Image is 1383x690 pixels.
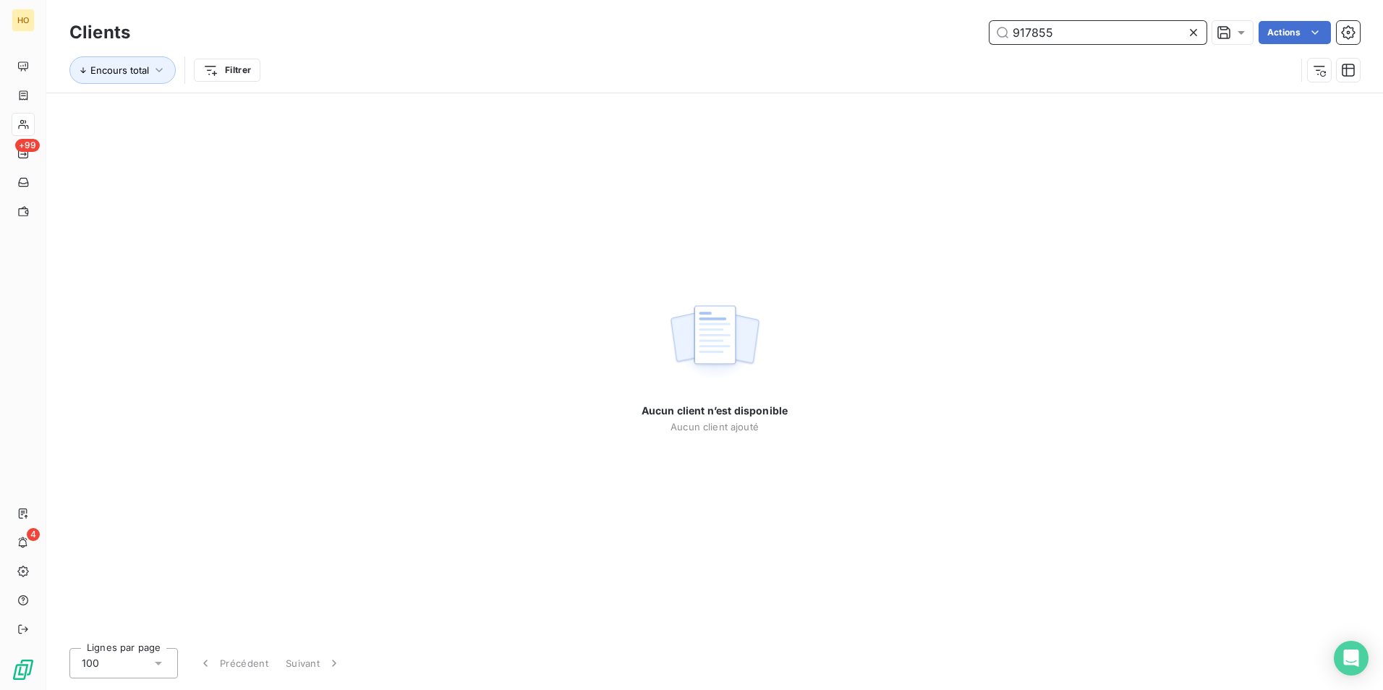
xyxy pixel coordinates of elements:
button: Encours total [69,56,176,84]
span: 100 [82,656,99,670]
div: HO [12,9,35,32]
span: Encours total [90,64,149,76]
div: Open Intercom Messenger [1334,641,1369,676]
button: Filtrer [194,59,260,82]
span: +99 [15,139,40,152]
button: Précédent [190,648,277,678]
h3: Clients [69,20,130,46]
span: Aucun client ajouté [671,421,759,433]
span: 4 [27,528,40,541]
span: Aucun client n’est disponible [642,404,788,418]
button: Suivant [277,648,350,678]
input: Rechercher [990,21,1207,44]
a: +99 [12,142,34,165]
button: Actions [1259,21,1331,44]
img: Logo LeanPay [12,658,35,681]
img: empty state [668,297,761,387]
